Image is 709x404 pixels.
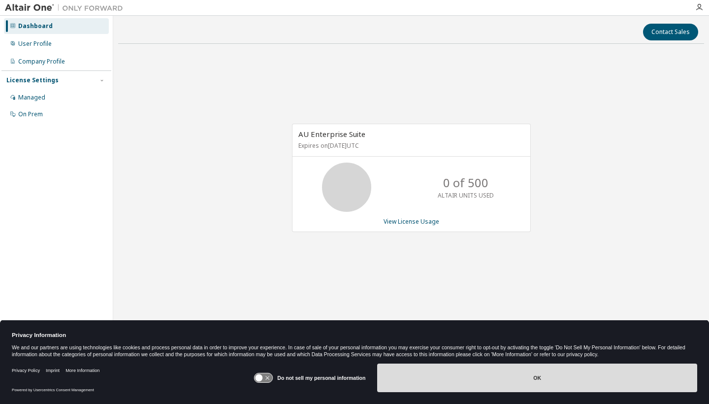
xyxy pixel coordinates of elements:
[384,217,439,226] a: View License Usage
[298,141,522,150] p: Expires on [DATE] UTC
[18,40,52,48] div: User Profile
[18,94,45,101] div: Managed
[18,22,53,30] div: Dashboard
[443,174,488,191] p: 0 of 500
[438,191,494,200] p: ALTAIR UNITS USED
[643,24,698,40] button: Contact Sales
[18,110,43,118] div: On Prem
[6,76,59,84] div: License Settings
[5,3,128,13] img: Altair One
[18,58,65,66] div: Company Profile
[298,129,365,139] span: AU Enterprise Suite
